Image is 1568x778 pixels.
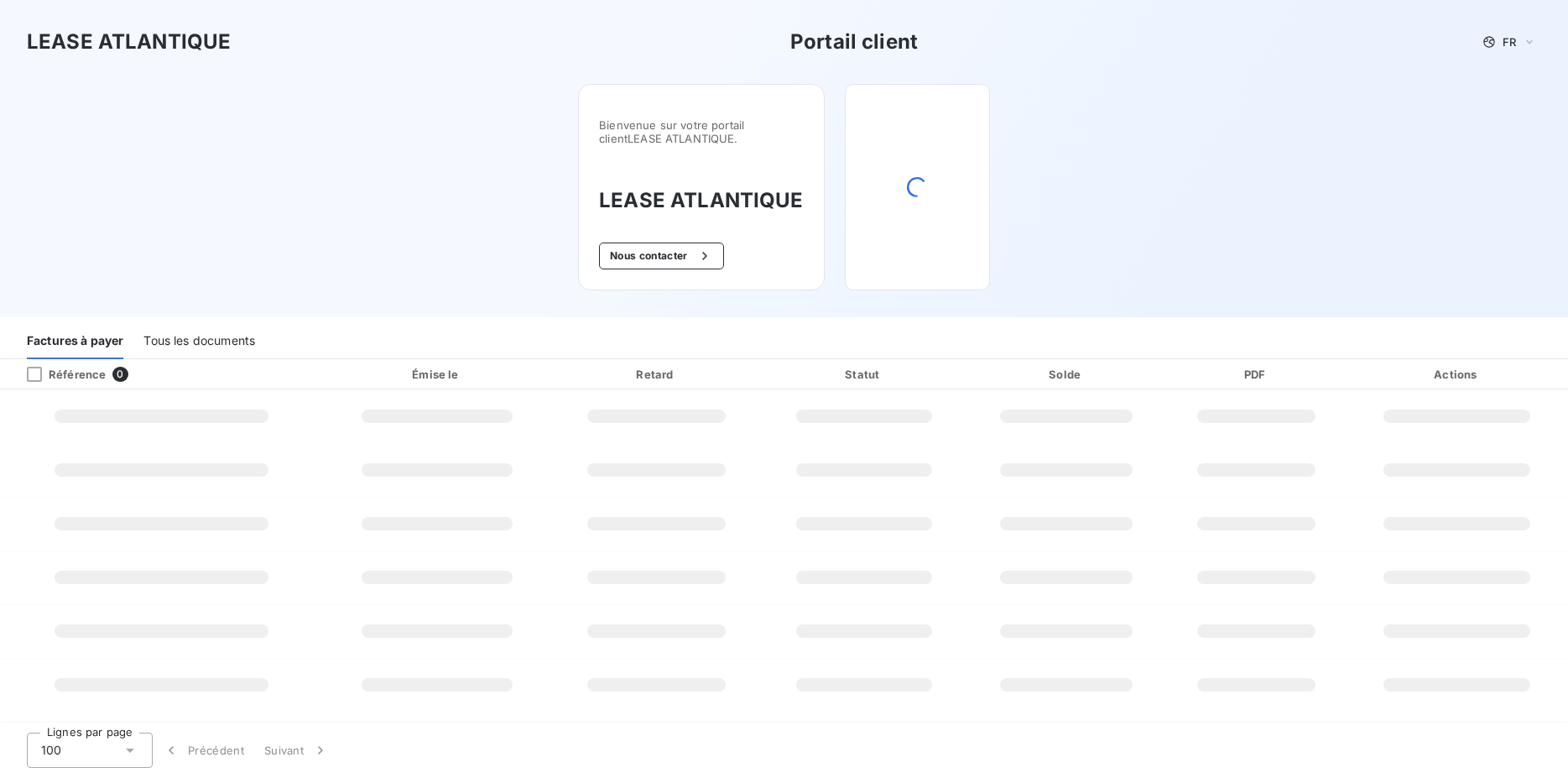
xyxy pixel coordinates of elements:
[765,366,964,383] div: Statut
[27,324,123,359] div: Factures à payer
[1503,35,1516,49] span: FR
[112,367,128,382] span: 0
[254,733,339,768] button: Suivant
[790,27,918,57] h3: Portail client
[1169,366,1342,383] div: PDF
[27,27,231,57] h3: LEASE ATLANTIQUE
[599,243,723,269] button: Nous contacter
[555,366,758,383] div: Retard
[326,366,548,383] div: Émise le
[153,733,254,768] button: Précédent
[143,324,255,359] div: Tous les documents
[599,185,803,216] h3: LEASE ATLANTIQUE
[970,366,1163,383] div: Solde
[1350,366,1565,383] div: Actions
[13,367,106,382] div: Référence
[41,742,61,759] span: 100
[599,118,803,145] span: Bienvenue sur votre portail client LEASE ATLANTIQUE .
